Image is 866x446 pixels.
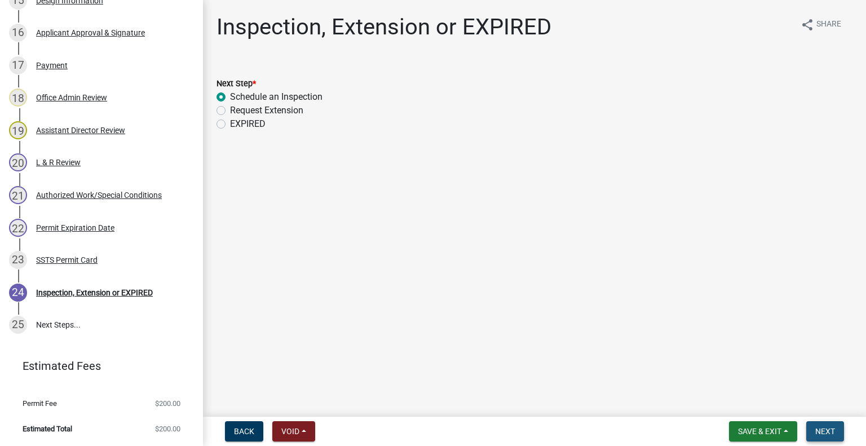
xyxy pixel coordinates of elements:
div: 23 [9,251,27,269]
div: Inspection, Extension or EXPIRED [36,289,153,297]
div: 18 [9,89,27,107]
div: 21 [9,186,27,204]
label: EXPIRED [230,117,266,131]
div: 16 [9,24,27,42]
span: Share [816,18,841,32]
div: 22 [9,219,27,237]
a: Estimated Fees [9,355,185,377]
button: Back [225,421,263,441]
span: Back [234,427,254,436]
div: Permit Expiration Date [36,224,114,232]
div: SSTS Permit Card [36,256,98,264]
div: 20 [9,153,27,171]
div: L & R Review [36,158,81,166]
button: shareShare [792,14,850,36]
button: Next [806,421,844,441]
button: Save & Exit [729,421,797,441]
button: Void [272,421,315,441]
div: Assistant Director Review [36,126,125,134]
span: Permit Fee [23,400,57,407]
div: 24 [9,284,27,302]
div: Authorized Work/Special Conditions [36,191,162,199]
span: $200.00 [155,425,180,432]
span: $200.00 [155,400,180,407]
div: 19 [9,121,27,139]
div: 25 [9,316,27,334]
span: Next [815,427,835,436]
div: Payment [36,61,68,69]
i: share [801,18,814,32]
label: Schedule an Inspection [230,90,322,104]
div: Office Admin Review [36,94,107,101]
h1: Inspection, Extension or EXPIRED [216,14,551,41]
span: Void [281,427,299,436]
span: Save & Exit [738,427,781,436]
div: 17 [9,56,27,74]
span: Estimated Total [23,425,72,432]
div: Applicant Approval & Signature [36,29,145,37]
label: Next Step [216,80,256,88]
label: Request Extension [230,104,303,117]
